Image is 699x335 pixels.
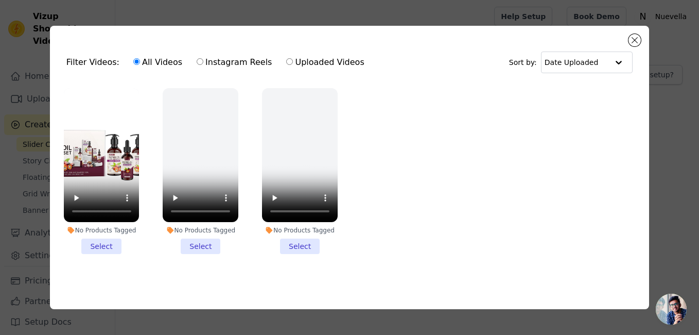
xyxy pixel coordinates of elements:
a: Open chat [656,294,687,325]
div: No Products Tagged [64,226,139,234]
div: No Products Tagged [163,226,238,234]
label: Uploaded Videos [286,56,364,69]
label: All Videos [133,56,183,69]
div: Filter Videos: [66,51,370,74]
div: No Products Tagged [262,226,338,234]
label: Instagram Reels [196,56,272,69]
div: Sort by: [509,52,633,73]
button: Close modal [628,34,641,46]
